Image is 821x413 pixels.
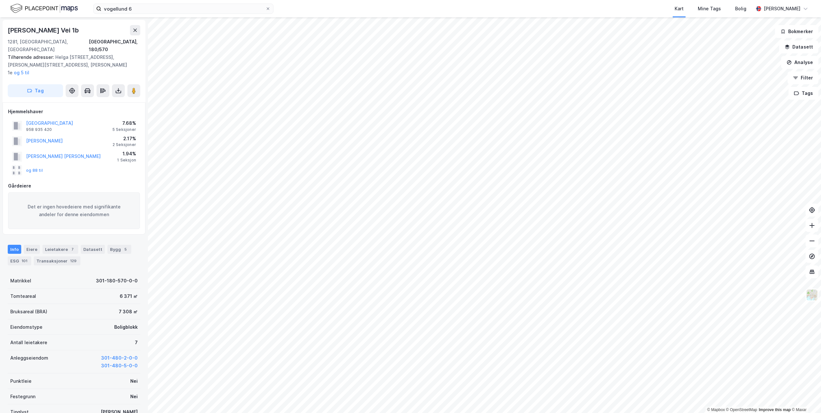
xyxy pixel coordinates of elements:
[10,393,35,400] div: Festegrunn
[26,127,52,132] div: 958 935 420
[101,354,138,362] button: 301-480-2-0-0
[10,292,36,300] div: Tomteareal
[775,25,818,38] button: Bokmerker
[8,192,140,229] div: Det er ingen hovedeiere med signifikante andeler for denne eiendommen
[726,408,757,412] a: OpenStreetMap
[675,5,684,13] div: Kart
[112,119,136,127] div: 7.68%
[101,362,138,370] button: 301-480-5-0-0
[112,127,136,132] div: 5 Seksjoner
[42,245,78,254] div: Leietakere
[130,393,138,400] div: Nei
[707,408,725,412] a: Mapbox
[8,54,55,60] span: Tilhørende adresser:
[806,289,818,301] img: Z
[130,377,138,385] div: Nei
[69,246,76,252] div: 7
[735,5,746,13] div: Bolig
[10,3,78,14] img: logo.f888ab2527a4732fd821a326f86c7f29.svg
[8,53,135,77] div: Helga [STREET_ADDRESS], [PERSON_NAME][STREET_ADDRESS], [PERSON_NAME] 1e
[10,354,48,362] div: Anleggseiendom
[117,150,136,158] div: 1.94%
[779,41,818,53] button: Datasett
[122,246,129,252] div: 5
[117,158,136,163] div: 1 Seksjon
[24,245,40,254] div: Eiere
[10,339,47,346] div: Antall leietakere
[10,277,31,285] div: Matrikkel
[69,258,78,264] div: 129
[781,56,818,69] button: Analyse
[34,256,80,265] div: Transaksjoner
[107,245,131,254] div: Bygg
[135,339,138,346] div: 7
[8,108,140,115] div: Hjemmelshaver
[759,408,791,412] a: Improve this map
[789,87,818,100] button: Tags
[788,71,818,84] button: Filter
[113,142,136,147] div: 2 Seksjoner
[113,135,136,142] div: 2.17%
[8,182,140,190] div: Gårdeiere
[10,308,47,316] div: Bruksareal (BRA)
[20,258,29,264] div: 101
[81,245,105,254] div: Datasett
[119,308,138,316] div: 7 308 ㎡
[114,323,138,331] div: Boligblokk
[8,38,89,53] div: 1281, [GEOGRAPHIC_DATA], [GEOGRAPHIC_DATA]
[120,292,138,300] div: 6 371 ㎡
[101,4,265,14] input: Søk på adresse, matrikkel, gårdeiere, leietakere eller personer
[789,382,821,413] iframe: Chat Widget
[8,25,80,35] div: [PERSON_NAME] Vei 1b
[764,5,800,13] div: [PERSON_NAME]
[698,5,721,13] div: Mine Tags
[789,382,821,413] div: Kontrollprogram for chat
[89,38,140,53] div: [GEOGRAPHIC_DATA], 180/570
[8,84,63,97] button: Tag
[10,323,42,331] div: Eiendomstype
[8,245,21,254] div: Info
[96,277,138,285] div: 301-180-570-0-0
[10,377,32,385] div: Punktleie
[8,256,31,265] div: ESG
